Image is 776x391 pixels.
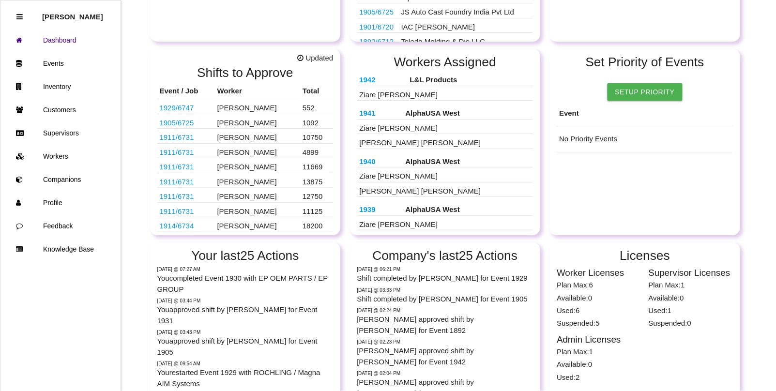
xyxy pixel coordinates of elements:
[300,114,333,129] td: 1092
[357,119,533,134] td: Ziare [PERSON_NAME]
[215,202,300,217] td: [PERSON_NAME]
[160,148,194,156] a: 1911/6731
[157,114,334,129] tr: 10301666
[157,297,334,304] p: Yesterday @ 03:44 PM
[357,154,403,167] th: K13360
[0,29,121,52] a: Dashboard
[357,33,399,48] td: 68427781AA; 68340793AA, 687288100AA
[157,99,334,114] tr: 68425775AD
[357,182,533,197] td: [PERSON_NAME] [PERSON_NAME]
[157,173,334,188] tr: F17630B
[649,303,733,316] p: Used: 1
[357,3,399,18] td: 10301666
[215,188,300,203] td: [PERSON_NAME]
[403,154,533,167] th: AlphaUSA West
[215,217,300,232] td: [PERSON_NAME]
[357,294,533,305] p: Shift completed by [PERSON_NAME] for Event 1905
[160,163,194,171] a: 1911/6731
[160,178,194,186] a: 1911/6731
[557,249,733,263] h2: Licenses
[300,143,333,158] td: 4899
[298,53,334,64] span: Updated
[157,66,334,80] h2: Shifts to Approve
[360,157,376,165] a: 1940
[160,207,194,215] a: 1911/6731
[360,8,394,16] a: 1905/6725
[0,168,121,191] a: Companions
[300,232,333,247] td: 20800
[360,37,394,45] a: 1892/6712
[157,217,334,232] tr: S2700-00
[157,232,334,247] tr: S2700-00
[0,238,121,261] a: Knowledge Base
[557,126,733,152] td: No Priority Events
[157,129,334,144] tr: F17630B
[357,266,533,273] p: Tuesday @ 06:21 PM
[403,202,533,215] th: AlphaUSA West
[557,332,641,345] h3: Admin Licenses
[157,266,334,273] p: Tuesday @ 07:27 AM
[357,307,533,314] p: Tuesday @ 02:24 PM
[357,370,533,377] p: Tuesday @ 02:04 PM
[42,5,103,21] p: Rosie Blandino
[649,316,733,329] p: Suspended: 0
[649,266,733,278] h3: Supervisor Licenses
[557,316,641,329] p: Suspended: 5
[157,249,334,263] h2: Your last 25 Actions
[360,205,376,213] a: 1939
[357,273,533,284] p: Shift completed by [PERSON_NAME] for Event 1929
[157,329,334,336] p: Yesterday @ 03:43 PM
[16,5,23,29] div: Close
[300,173,333,188] td: 13875
[557,278,641,291] p: Plan Max: 6
[403,105,533,119] th: AlphaUSA West
[157,304,334,326] p: You approved shift by [PERSON_NAME] for Event 1931
[215,173,300,188] td: [PERSON_NAME]
[360,75,376,84] a: 1942
[160,104,194,112] a: 1929/6747
[399,3,533,18] td: JS Auto Cast Foundry India Pvt Ltd
[357,86,533,101] td: Ziare [PERSON_NAME]
[399,18,533,33] td: IAC [PERSON_NAME]
[357,105,403,119] th: S1873
[0,98,121,121] a: Customers
[0,191,121,214] a: Profile
[357,286,533,294] p: Tuesday @ 03:33 PM
[399,33,533,48] td: Toledo Molding & Die LLC
[357,55,533,69] h2: Workers Assigned
[557,291,641,303] p: Available: 0
[157,143,334,158] tr: F17630B
[0,121,121,145] a: Supervisors
[557,55,733,69] h2: Set Priority of Events
[649,278,733,291] p: Plan Max: 1
[357,72,408,86] th: 68232622AC-B
[215,232,300,247] td: [PERSON_NAME]
[357,167,533,182] td: Ziare [PERSON_NAME]
[557,358,641,370] p: Available: 0
[357,249,533,263] h2: Company's last 25 Actions
[357,346,533,367] p: [PERSON_NAME] approved shift by [PERSON_NAME] for Event 1942
[157,360,334,367] p: Yesterday @ 09:54 AM
[360,23,394,31] a: 1901/6720
[300,99,333,114] td: 552
[357,18,399,33] td: PJ6B S045A76 AG3JA6
[215,129,300,144] td: [PERSON_NAME]
[215,158,300,173] td: [PERSON_NAME]
[357,314,533,336] p: [PERSON_NAME] approved shift by [PERSON_NAME] for Event 1892
[215,99,300,114] td: [PERSON_NAME]
[357,338,533,346] p: Tuesday @ 02:23 PM
[357,202,403,215] th: S2050-00
[160,119,194,127] a: 1905/6725
[215,143,300,158] td: [PERSON_NAME]
[357,134,533,149] td: [PERSON_NAME] [PERSON_NAME]
[157,158,334,173] tr: F17630B
[0,145,121,168] a: Workers
[408,72,533,86] th: L&L Products
[300,202,333,217] td: 11125
[0,214,121,238] a: Feedback
[557,266,641,278] h3: Worker Licenses
[557,101,733,126] th: Event
[0,75,121,98] a: Inventory
[300,217,333,232] td: 18200
[300,129,333,144] td: 10750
